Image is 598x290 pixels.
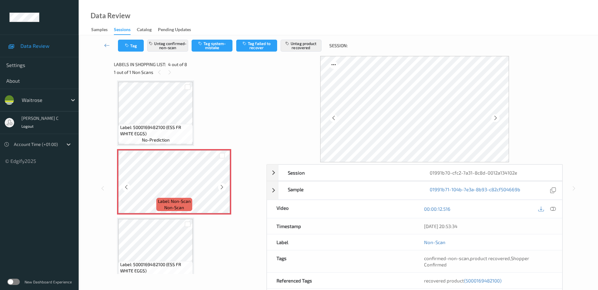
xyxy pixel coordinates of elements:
[114,26,131,35] div: Sessions
[267,250,415,272] div: Tags
[137,26,152,34] div: Catalog
[91,25,114,34] a: Samples
[424,206,450,212] a: 00:00:12.516
[430,186,520,195] a: 01991b71-104b-7e3a-8b93-c82cf504669b
[267,234,415,250] div: Label
[424,278,501,283] span: recovered product
[267,200,415,218] div: Video
[236,40,277,52] button: Tag failed to recover
[267,273,415,288] div: Referenced Tags
[114,61,166,68] span: Labels in shopping list:
[147,40,188,52] button: Untag confirmed-non-scan
[267,218,415,234] div: Timestamp
[267,165,562,181] div: Session01991b70-cfc2-7a31-8c8d-0012a134102e
[424,239,445,245] a: Non-Scan
[278,181,420,199] div: Sample
[420,165,562,181] div: 01991b70-cfc2-7a31-8c8d-0012a134102e
[168,61,187,68] span: 4 out of 8
[164,204,184,211] span: non-scan
[329,42,348,49] span: Session:
[137,25,158,34] a: Catalog
[118,40,144,52] button: Tag
[114,68,262,76] div: 1 out of 1 Non Scans
[267,181,562,200] div: Sample01991b71-104b-7e3a-8b93-c82cf504669b
[424,223,553,229] div: [DATE] 20:53:34
[120,124,192,137] span: Label: 5000169482100 (ESS FR WHITE EGGS)
[91,26,108,34] div: Samples
[142,274,170,280] span: no-prediction
[464,278,501,283] span: (5000169482100)
[91,13,130,19] div: Data Review
[470,255,510,261] span: product recovered
[158,25,197,34] a: Pending Updates
[120,261,192,274] span: Label: 5000169482100 (ESS FR WHITE EGGS)
[158,198,191,204] span: Label: Non-Scan
[114,25,137,35] a: Sessions
[192,40,232,52] button: Tag system-mistake
[424,255,469,261] span: confirmed-non-scan
[158,26,191,34] div: Pending Updates
[424,255,529,267] span: Shopper Confirmed
[278,165,420,181] div: Session
[424,255,529,267] span: , ,
[281,40,321,52] button: Untag product recovered
[142,137,170,143] span: no-prediction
